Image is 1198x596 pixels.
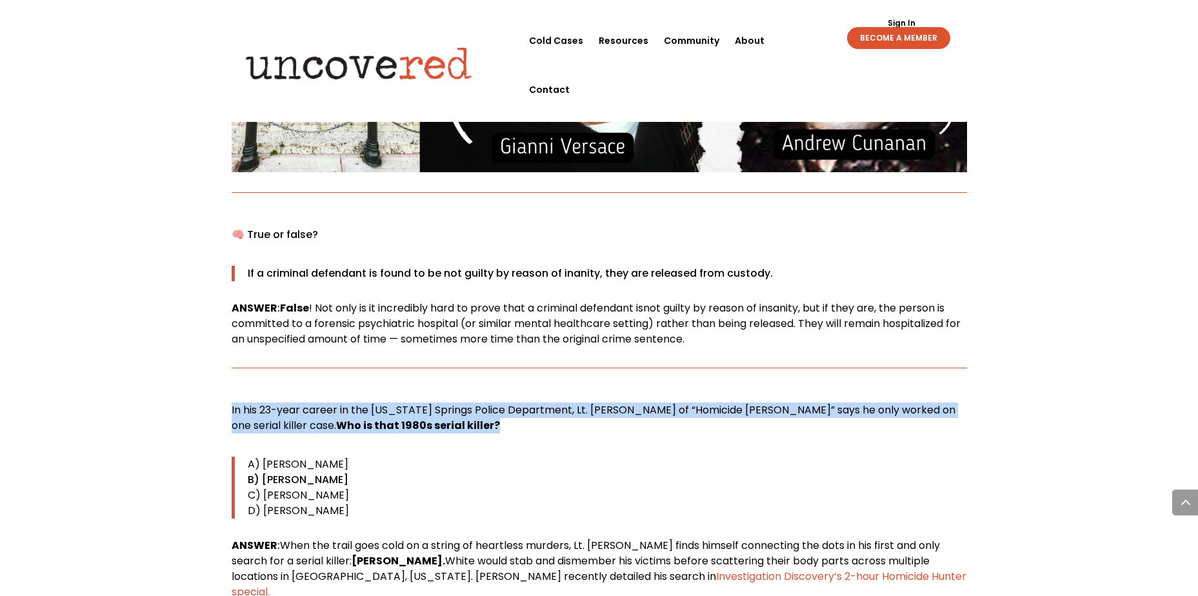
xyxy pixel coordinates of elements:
span: not guilty by reason of insanity [643,301,798,315]
span: White would stab and dismember his victims before scattering their body parts across multiple loc... [232,553,930,584]
a: Sign In [881,19,923,27]
a: About [735,16,764,65]
a: Contact [529,65,570,114]
b: [PERSON_NAME]. [352,553,445,568]
span: When the trail goes cold on a string of heartless murders, Lt. [PERSON_NAME] finds himself connec... [232,538,940,568]
span: D) [PERSON_NAME] [248,503,349,518]
span: In his 23-year career in the [US_STATE] Springs Police Department, Lt. [PERSON_NAME] of “Homicide... [232,402,955,433]
p: : [232,301,967,347]
strong: Who is that 1980s serial killer? [336,418,500,433]
span: , but if they are, the person is committed to a forensic psychiatric hospital (or similar mental ... [232,301,961,346]
span: C) [PERSON_NAME] [248,488,349,502]
p: 🧠 True or false? [232,227,967,253]
img: Uncovered logo [235,38,483,88]
a: Cold Cases [529,16,583,65]
a: Community [664,16,719,65]
strong: ANSWER [232,538,277,553]
p: If a criminal defendant is found to be not guilty by reason of inanity, they are released from cu... [248,266,967,281]
a: BECOME A MEMBER [847,27,950,49]
p: B) [PERSON_NAME] [248,472,967,488]
span: A) [PERSON_NAME] [248,457,348,472]
span: ! Not only is it incredibly hard to prove that a criminal defendant is [309,301,643,315]
strong: ANSWER [232,301,277,315]
a: Resources [599,16,648,65]
b: False [280,301,309,315]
